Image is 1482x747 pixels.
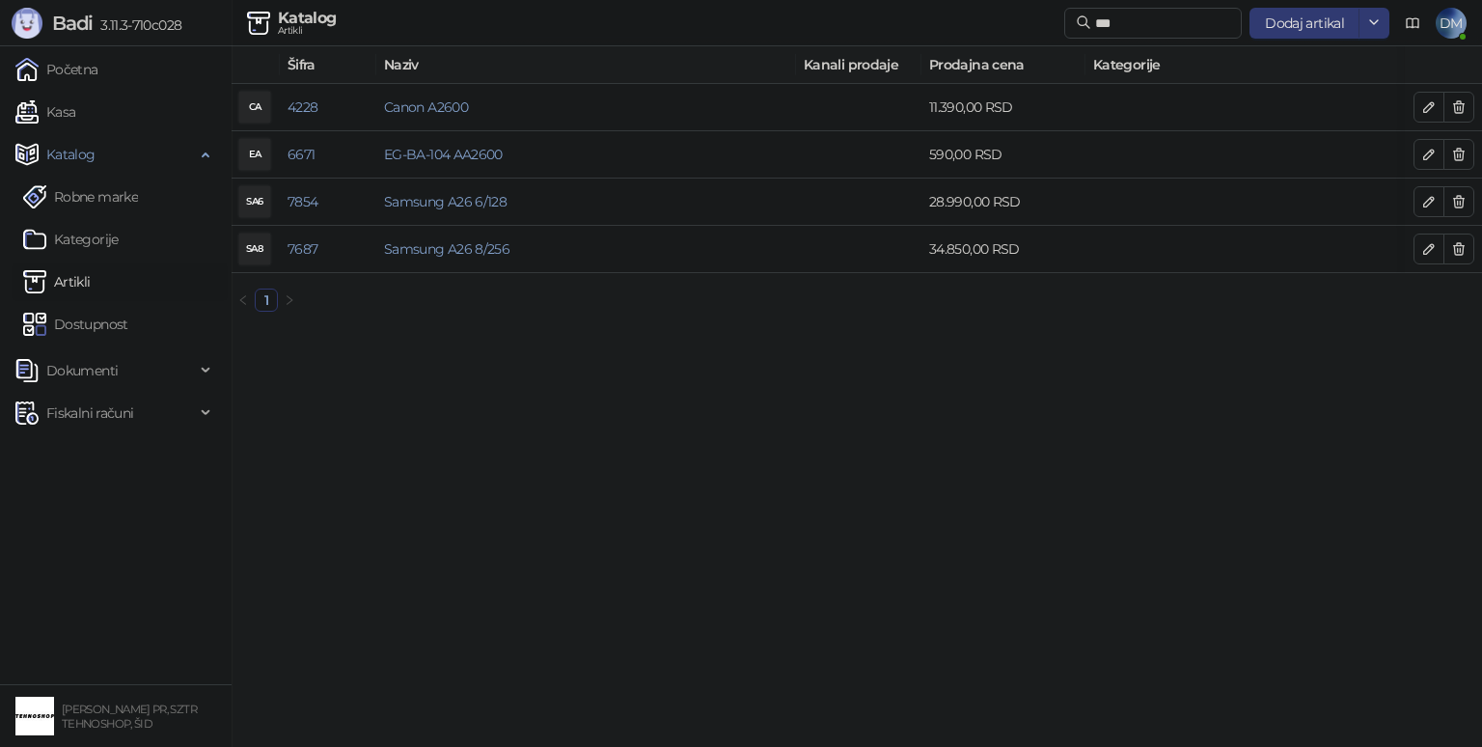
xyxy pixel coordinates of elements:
[62,703,197,731] small: [PERSON_NAME] PR, SZTR TEHNOSHOP, ŠID
[247,12,270,35] img: Artikli
[15,697,54,735] img: 64x64-companyLogo-68805acf-9e22-4a20-bcb3-9756868d3d19.jpeg
[232,289,255,312] li: Prethodna strana
[376,226,796,273] td: Samsung A26 8/256
[921,131,1085,179] td: 590,00 RSD
[278,289,301,312] button: right
[288,98,317,116] a: 4228
[93,16,181,34] span: 3.11.3-710c028
[278,26,337,36] div: Artikli
[288,193,317,210] a: 7854
[384,193,507,210] a: Samsung A26 6/128
[921,179,1085,226] td: 28.990,00 RSD
[796,46,921,84] th: Kanali prodaje
[46,351,118,390] span: Dokumenti
[23,270,46,293] img: Artikli
[23,220,119,259] a: Kategorije
[376,84,796,131] td: Canon A2600
[239,234,270,264] div: SA8
[921,226,1085,273] td: 34.850,00 RSD
[384,98,468,116] a: Canon A2600
[1093,54,1478,75] span: Kategorije
[278,11,337,26] div: Katalog
[921,84,1085,131] td: 11.390,00 RSD
[384,240,509,258] a: Samsung A26 8/256
[15,93,75,131] a: Kasa
[255,289,278,312] li: 1
[239,186,270,217] div: SA6
[232,289,255,312] button: left
[376,46,796,84] th: Naziv
[1436,8,1467,39] span: DM
[239,139,270,170] div: EA
[288,146,315,163] a: 6671
[239,92,270,123] div: CA
[12,8,42,39] img: Logo
[1397,8,1428,39] a: Dokumentacija
[23,305,128,344] a: Dostupnost
[376,179,796,226] td: Samsung A26 6/128
[280,46,376,84] th: Šifra
[284,294,295,306] span: right
[46,135,96,174] span: Katalog
[256,290,277,311] a: 1
[23,263,91,301] a: ArtikliArtikli
[23,178,138,216] a: Robne marke
[1265,14,1344,32] span: Dodaj artikal
[921,46,1085,84] th: Prodajna cena
[52,12,93,35] span: Badi
[288,240,317,258] a: 7687
[46,394,133,432] span: Fiskalni računi
[278,289,301,312] li: Sledeća strana
[15,50,98,89] a: Početna
[376,131,796,179] td: EG-BA-104 AA2600
[237,294,249,306] span: left
[1249,8,1359,39] button: Dodaj artikal
[384,146,503,163] a: EG-BA-104 AA2600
